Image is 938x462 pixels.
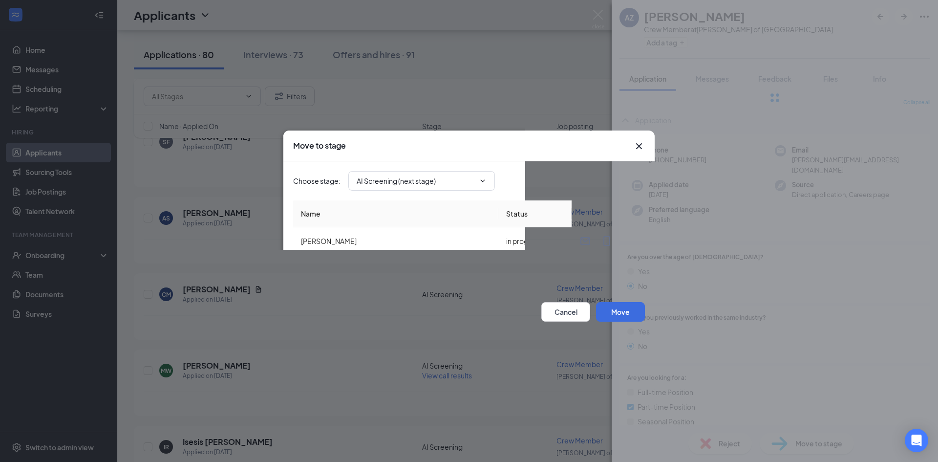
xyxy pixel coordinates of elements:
[498,227,572,255] td: in progress
[293,176,341,186] span: Choose stage :
[301,237,357,245] span: [PERSON_NAME]
[572,200,645,227] th: Message format
[633,140,645,152] svg: Cross
[579,235,591,247] svg: Email
[905,429,928,452] div: Open Intercom Messenger
[498,200,572,227] th: Status
[601,235,613,247] svg: MobileSms
[479,177,487,185] svg: ChevronDown
[596,302,645,322] button: Move
[633,140,645,152] button: Close
[301,306,313,318] svg: Eye
[317,271,474,283] span: Mark applicant(s) as Completed for Under Review
[541,302,590,322] button: Cancel
[293,200,498,227] th: Name
[293,140,346,151] h3: Move to stage
[293,302,389,322] button: Preview notificationEye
